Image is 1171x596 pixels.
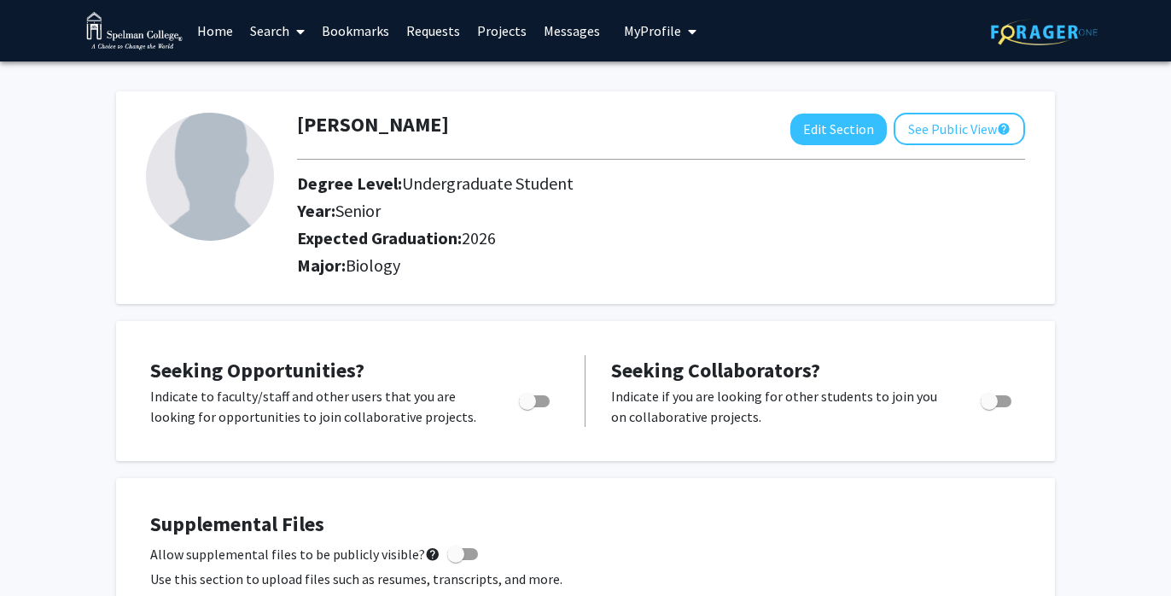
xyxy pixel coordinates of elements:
p: Indicate if you are looking for other students to join you on collaborative projects. [611,386,948,427]
h4: Supplemental Files [150,512,1021,537]
div: Toggle [974,386,1021,412]
p: Use this section to upload files such as resumes, transcripts, and more. [150,569,1021,589]
button: Edit Section [790,114,887,145]
a: Search [242,1,313,61]
h2: Major: [297,255,1025,276]
span: Senior [335,200,381,221]
span: Undergraduate Student [402,172,574,194]
h2: Degree Level: [297,173,907,194]
span: Biology [346,254,400,276]
h1: [PERSON_NAME] [297,113,449,137]
span: 2026 [462,227,496,248]
mat-icon: help [425,544,440,564]
a: Projects [469,1,535,61]
h2: Year: [297,201,907,221]
div: Toggle [512,386,559,412]
h2: Expected Graduation: [297,228,907,248]
span: Seeking Collaborators? [611,357,820,383]
img: Profile Picture [146,113,274,241]
span: My Profile [624,22,681,39]
span: Seeking Opportunities? [150,357,364,383]
a: Requests [398,1,469,61]
mat-icon: help [997,119,1011,139]
span: Allow supplemental files to be publicly visible? [150,544,440,564]
button: See Public View [894,113,1025,145]
iframe: Chat [13,519,73,583]
img: ForagerOne Logo [991,19,1098,45]
a: Messages [535,1,609,61]
a: Home [189,1,242,61]
a: Bookmarks [313,1,398,61]
img: Spelman College Logo [86,12,183,50]
p: Indicate to faculty/staff and other users that you are looking for opportunities to join collabor... [150,386,486,427]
